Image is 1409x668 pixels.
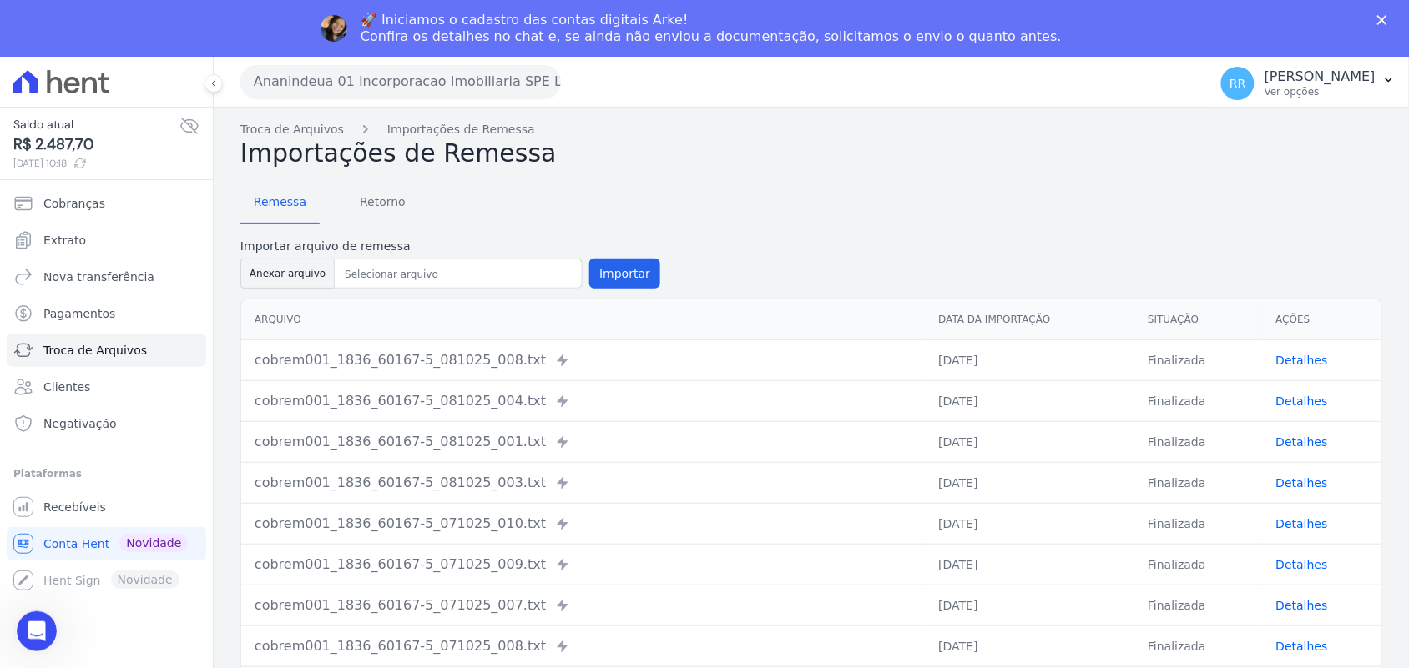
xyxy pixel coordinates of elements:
[43,535,109,552] span: Conta Hent
[7,490,206,524] a: Recebíveis
[43,195,105,212] span: Cobranças
[1134,463,1262,504] td: Finalizada
[43,499,106,515] span: Recebíveis
[7,527,206,560] a: Conta Hent Novidade
[387,121,535,138] a: Importações de Remessa
[1276,640,1328,653] a: Detalhes
[1134,340,1262,381] td: Finalizada
[1276,476,1328,490] a: Detalhes
[43,269,154,285] span: Nova transferência
[1134,422,1262,463] td: Finalizada
[43,305,115,322] span: Pagamentos
[255,555,912,575] div: cobrem001_1836_60167-5_071025_009.txt
[240,65,561,98] button: Ananindeua 01 Incorporacao Imobiliaria SPE LTDA
[321,15,347,42] img: Profile image for Adriane
[43,379,90,395] span: Clientes
[926,626,1135,667] td: [DATE]
[926,545,1135,585] td: [DATE]
[7,260,206,294] a: Nova transferência
[926,340,1135,381] td: [DATE]
[7,370,206,404] a: Clientes
[926,585,1135,626] td: [DATE]
[255,350,912,370] div: cobrem001_1836_60167-5_081025_008.txt
[241,299,926,340] th: Arquivo
[1134,299,1262,340] th: Situação
[1208,60,1409,107] button: RR [PERSON_NAME] Ver opções
[926,504,1135,545] td: [DATE]
[1276,435,1328,449] a: Detalhes
[255,473,912,493] div: cobrem001_1836_60167-5_081025_003.txt
[1230,78,1245,89] span: RR
[1265,68,1376,85] p: [PERSON_NAME]
[255,432,912,452] div: cobrem001_1836_60167-5_081025_001.txt
[1276,517,1328,530] a: Detalhes
[926,463,1135,504] td: [DATE]
[43,342,147,359] span: Troca de Arquivos
[589,259,660,289] button: Importar
[7,224,206,257] a: Extrato
[43,232,86,249] span: Extrato
[240,138,1382,168] h2: Importações de Remessa
[1134,504,1262,545] td: Finalizada
[240,238,660,255] label: Importar arquivo de remessa
[1263,299,1381,340] th: Ações
[350,185,416,218] span: Retorno
[7,187,206,220] a: Cobranças
[13,156,179,171] span: [DATE] 10:18
[7,407,206,440] a: Negativação
[1134,626,1262,667] td: Finalizada
[1276,354,1328,367] a: Detalhes
[1276,558,1328,571] a: Detalhes
[119,534,188,552] span: Novidade
[13,133,179,156] span: R$ 2.487,70
[13,187,199,597] nav: Sidebar
[255,636,912,656] div: cobrem001_1836_60167-5_071025_008.txt
[255,595,912,615] div: cobrem001_1836_60167-5_071025_007.txt
[1134,585,1262,626] td: Finalizada
[17,611,57,651] iframe: Intercom live chat
[1276,394,1328,408] a: Detalhes
[43,415,117,432] span: Negativação
[240,182,320,225] a: Remessa
[926,381,1135,422] td: [DATE]
[244,185,316,218] span: Remessa
[255,391,912,411] div: cobrem001_1836_60167-5_081025_004.txt
[240,121,344,138] a: Troca de Arquivos
[7,334,206,367] a: Troca de Arquivos
[926,299,1135,340] th: Data da Importação
[1134,381,1262,422] td: Finalizada
[926,422,1135,463] td: [DATE]
[240,259,335,289] button: Anexar arquivo
[346,182,419,225] a: Retorno
[361,12,1062,45] div: 🚀 Iniciamos o cadastro das contas digitais Arke! Confira os detalhes no chat e, se ainda não envi...
[1377,15,1394,25] div: Fechar
[1134,545,1262,585] td: Finalizada
[13,464,199,484] div: Plataformas
[338,264,578,284] input: Selecionar arquivo
[13,116,179,133] span: Saldo atual
[1276,599,1328,612] a: Detalhes
[240,121,1382,138] nav: Breadcrumb
[7,297,206,330] a: Pagamentos
[1265,85,1376,98] p: Ver opções
[255,514,912,534] div: cobrem001_1836_60167-5_071025_010.txt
